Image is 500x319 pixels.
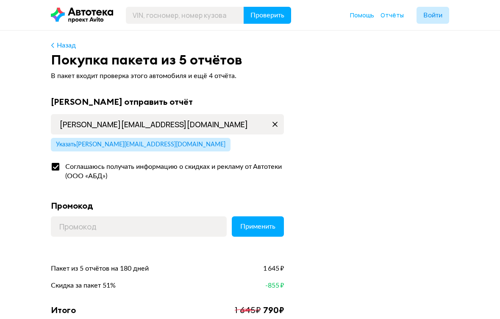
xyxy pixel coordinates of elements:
[235,305,261,315] span: 1 645 ₽
[56,142,225,148] span: Указать [PERSON_NAME][EMAIL_ADDRESS][DOMAIN_NAME]
[57,41,76,50] div: Назад
[60,162,284,181] div: Соглашаюсь получать информацию о скидках и рекламу от Автотеки (ООО «АБД»)
[381,11,404,20] a: Отчёты
[232,216,284,237] button: Применить
[51,281,116,290] span: Скидка за пакет 51%
[126,7,244,24] input: VIN, госномер, номер кузова
[51,96,284,107] div: [PERSON_NAME] отправить отчёт
[51,138,231,151] button: Указать[PERSON_NAME][EMAIL_ADDRESS][DOMAIN_NAME]
[417,7,449,24] button: Войти
[263,264,284,273] span: 1 645 ₽
[51,216,227,237] input: Промокод
[51,200,284,211] div: Промокод
[265,281,284,290] span: -855 ₽
[51,114,284,134] input: Адрес почты
[350,11,374,20] a: Помощь
[51,264,149,273] span: Пакет из 5 отчётов на 180 дней
[240,223,275,230] span: Применить
[423,12,442,19] span: Войти
[263,305,284,316] div: 790 ₽
[51,71,284,81] div: В пакет входит проверка этого автомобиля и ещё 4 отчёта.
[250,12,284,19] span: Проверить
[51,52,449,67] div: Покупка пакета из 5 отчётов
[244,7,291,24] button: Проверить
[51,305,76,316] div: Итого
